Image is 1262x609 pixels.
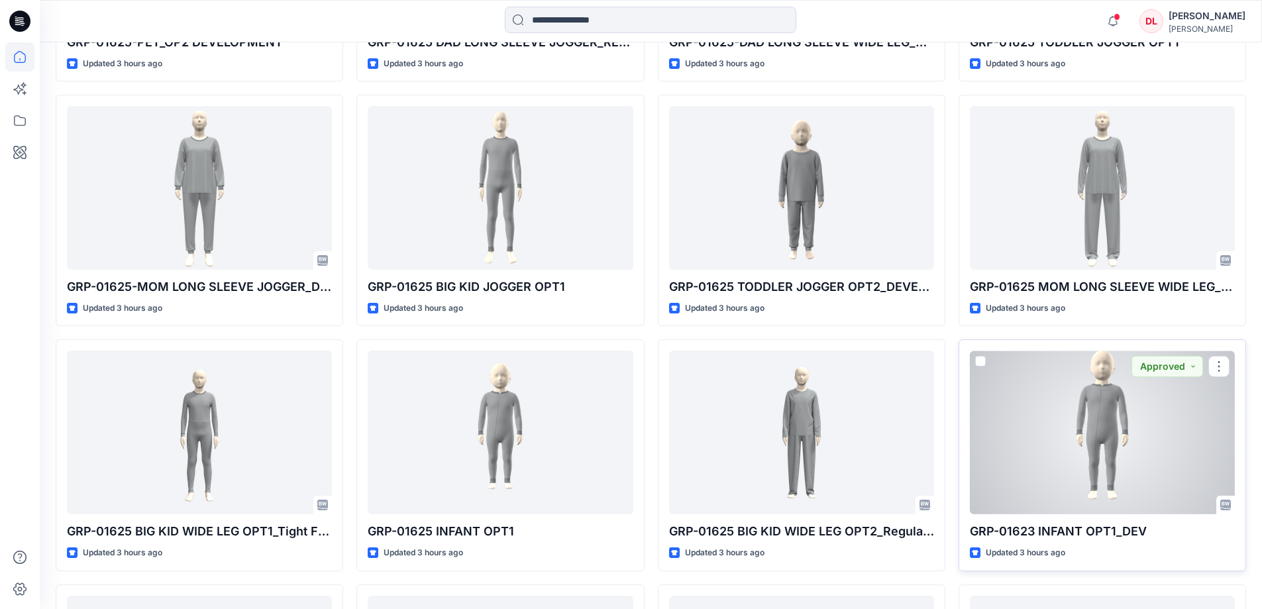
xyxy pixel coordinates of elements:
a: GRP-01625 MOM LONG SLEEVE WIDE LEG_DEV [970,106,1235,270]
p: GRP-01623 INFANT OPT1_DEV [970,522,1235,541]
p: Updated 3 hours ago [384,302,463,315]
p: Updated 3 hours ago [83,302,162,315]
div: DL [1139,9,1163,33]
div: [PERSON_NAME] [1169,24,1245,34]
a: GRP-01625-MOM LONG SLEEVE JOGGER_DEV_REV2 [67,106,332,270]
p: Updated 3 hours ago [685,302,764,315]
p: Updated 3 hours ago [384,57,463,71]
div: [PERSON_NAME] [1169,8,1245,24]
p: Updated 3 hours ago [384,546,463,560]
p: Updated 3 hours ago [83,546,162,560]
a: GRP-01625 BIG KID WIDE LEG OPT1_Tight Fit_DEVELOPMENT [67,351,332,514]
p: GRP-01625-MOM LONG SLEEVE JOGGER_DEV_REV2 [67,278,332,296]
a: GRP-01623 INFANT OPT1_DEV [970,351,1235,514]
a: GRP-01625 BIG KID JOGGER OPT1 [368,106,633,270]
p: Updated 3 hours ago [986,546,1065,560]
p: Updated 3 hours ago [685,546,764,560]
p: Updated 3 hours ago [685,57,764,71]
p: GRP-01625 BIG KID WIDE LEG OPT2_Regular Fit [669,522,934,541]
a: GRP-01625 INFANT OPT1 [368,351,633,514]
p: GRP-01625 BIG KID WIDE LEG OPT1_Tight Fit_DEVELOPMENT [67,522,332,541]
p: Updated 3 hours ago [986,57,1065,71]
p: GRP-01625 MOM LONG SLEEVE WIDE LEG_DEV [970,278,1235,296]
p: GRP-01625 TODDLER JOGGER OPT2_DEVELOPMENT [669,278,934,296]
p: Updated 3 hours ago [986,302,1065,315]
a: GRP-01625 BIG KID WIDE LEG OPT2_Regular Fit [669,351,934,514]
a: GRP-01625 TODDLER JOGGER OPT2_DEVELOPMENT [669,106,934,270]
p: GRP-01625 BIG KID JOGGER OPT1 [368,278,633,296]
p: GRP-01625 INFANT OPT1 [368,522,633,541]
p: Updated 3 hours ago [83,57,162,71]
